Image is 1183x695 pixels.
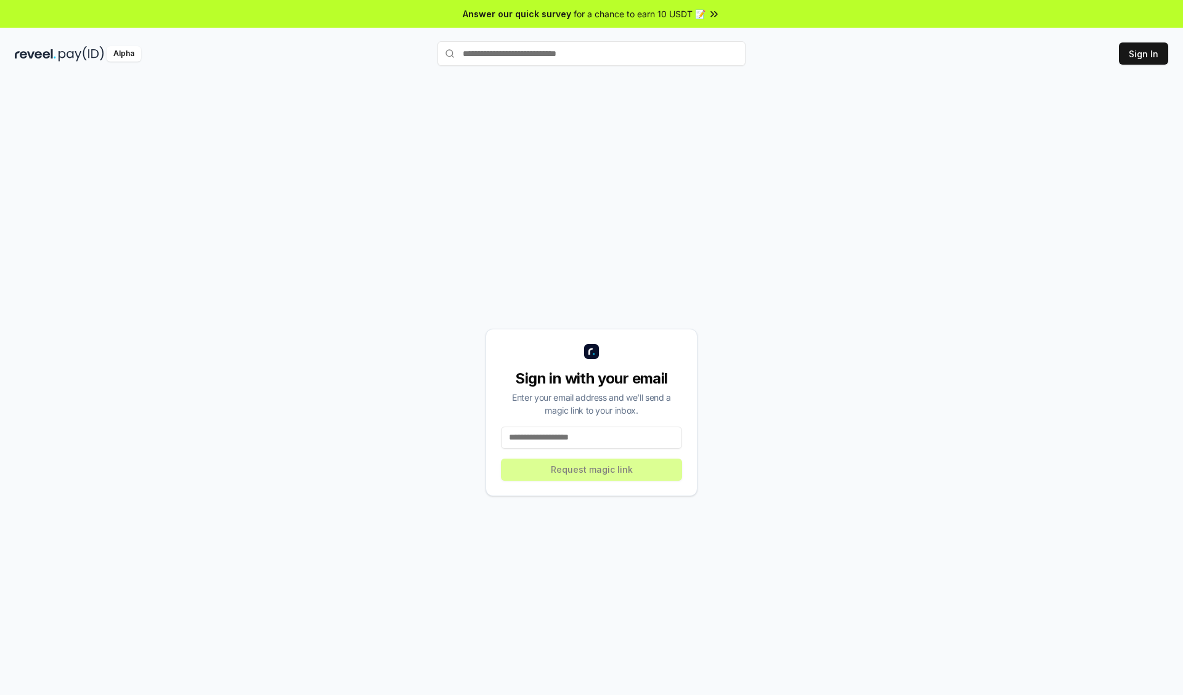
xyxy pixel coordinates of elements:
img: pay_id [59,46,104,62]
span: for a chance to earn 10 USDT 📝 [574,7,705,20]
img: logo_small [584,344,599,359]
div: Alpha [107,46,141,62]
button: Sign In [1119,42,1168,65]
div: Enter your email address and we’ll send a magic link to your inbox. [501,391,682,417]
img: reveel_dark [15,46,56,62]
div: Sign in with your email [501,369,682,388]
span: Answer our quick survey [463,7,571,20]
